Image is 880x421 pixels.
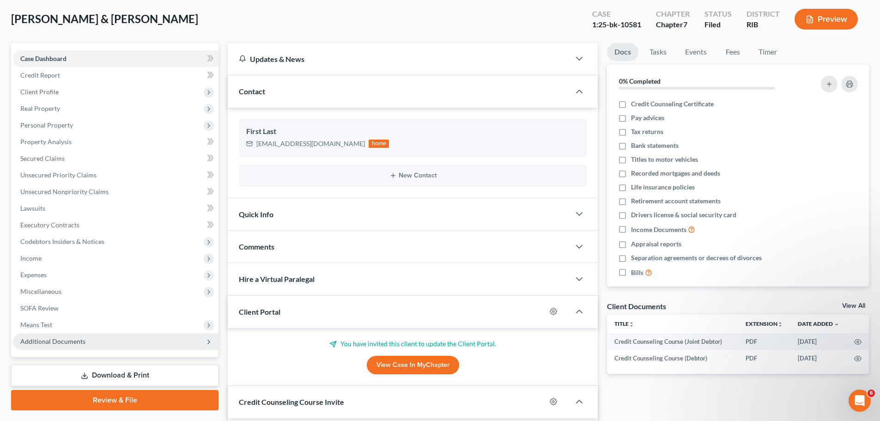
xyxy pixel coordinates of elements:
span: Titles to motor vehicles [631,155,698,164]
a: Property Analysis [13,134,218,150]
div: Statement of Financial Affairs - Payments Made in the Last 90 days [19,178,155,198]
span: Client Profile [20,88,59,96]
span: Codebtors Insiders & Notices [20,238,104,245]
div: home [369,140,389,148]
a: Date Added expand_more [798,320,839,327]
div: Attorney's Disclosure of Compensation [13,201,171,219]
span: Executory Contracts [20,221,79,229]
div: Chapter [656,9,690,19]
div: Adding Income [13,219,171,236]
a: Tasks [642,43,674,61]
span: Property Analysis [20,138,72,146]
div: District [746,9,780,19]
span: Pay advices [631,113,664,122]
button: Search for help [13,153,171,171]
span: Tax returns [631,127,663,136]
span: Comments [239,242,274,251]
span: Messages [77,311,109,318]
span: Home [20,311,41,318]
img: Profile image for Lindsey [145,15,164,33]
span: Client Portal [239,307,280,316]
span: Unsecured Nonpriority Claims [20,188,109,195]
a: Extensionunfold_more [746,320,783,327]
img: logo [18,19,91,31]
p: Hi there! [18,66,166,81]
a: Titleunfold_more [614,320,634,327]
span: Income [20,254,42,262]
div: Case [592,9,641,19]
div: Send us a message [19,116,154,126]
span: Bank statements [631,141,679,150]
div: Statement of Financial Affairs - Property Repossessed, Foreclosed, Garnished, Attached, Seized, o... [19,239,155,268]
span: 6 [868,390,875,397]
span: Appraisal reports [631,239,681,249]
span: Retirement account statements [631,196,721,206]
a: View All [842,303,865,309]
td: PDF [738,333,790,350]
span: Hire a Virtual Paralegal [239,275,315,283]
span: [PERSON_NAME] & [PERSON_NAME] [11,12,198,25]
span: Personal Property [20,121,73,129]
div: Client Documents [607,301,666,311]
a: Download & Print [11,365,218,386]
span: Bills [631,268,643,277]
div: 1:25-bk-10581 [592,19,641,30]
td: Credit Counseling Course (Debtor) [607,350,738,366]
span: Help [146,311,161,318]
p: How can we help? [18,81,166,97]
iframe: Intercom live chat [849,390,871,412]
span: Drivers license & social security card [631,210,736,220]
a: Case Dashboard [13,50,218,67]
span: Additional Documents [20,337,85,345]
button: Preview [795,9,858,30]
button: New Contact [246,172,579,179]
a: Secured Claims [13,150,218,167]
i: unfold_more [629,322,634,327]
td: [DATE] [790,350,847,366]
div: Chapter [656,19,690,30]
span: Contact [239,87,265,96]
span: Credit Counseling Course Invite [239,397,344,406]
a: Fees [718,43,747,61]
div: [EMAIL_ADDRESS][DOMAIN_NAME] [256,139,365,148]
span: Means Test [20,321,52,329]
a: Events [678,43,714,61]
td: PDF [738,350,790,366]
span: Search for help [19,157,75,167]
div: Filed [704,19,732,30]
span: Secured Claims [20,154,65,162]
div: Statement of Financial Affairs - Property Repossessed, Foreclosed, Garnished, Attached, Seized, o... [13,236,171,272]
button: Help [123,288,185,325]
div: Adding Income [19,222,155,232]
span: Life insurance policies [631,183,695,192]
div: Statement of Financial Affairs - Payments Made in the Last 90 days [13,175,171,201]
a: SOFA Review [13,300,218,317]
div: RIB [746,19,780,30]
a: Executory Contracts [13,217,218,233]
a: Unsecured Priority Claims [13,167,218,183]
td: Credit Counseling Course (Joint Debtor) [607,333,738,350]
span: Unsecured Priority Claims [20,171,97,179]
span: Credit Counseling Certificate [631,99,714,109]
div: Updates & News [239,54,559,64]
span: Income Documents [631,225,686,234]
i: unfold_more [777,322,783,327]
span: SOFA Review [20,304,59,312]
a: Docs [607,43,638,61]
strong: 0% Completed [619,77,661,85]
a: Lawsuits [13,200,218,217]
div: First Last [246,126,579,137]
td: [DATE] [790,333,847,350]
span: Real Property [20,104,60,112]
span: Expenses [20,271,47,279]
span: Lawsuits [20,204,45,212]
span: Separation agreements or decrees of divorces [631,253,762,262]
p: You have invited this client to update the Client Portal. [239,339,587,348]
span: Case Dashboard [20,55,67,62]
span: Recorded mortgages and deeds [631,169,720,178]
div: Send us a messageWe typically reply in a few hours [9,109,176,144]
a: Timer [751,43,784,61]
img: Profile image for Emma [110,15,128,33]
a: Unsecured Nonpriority Claims [13,183,218,200]
a: Review & File [11,390,218,410]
